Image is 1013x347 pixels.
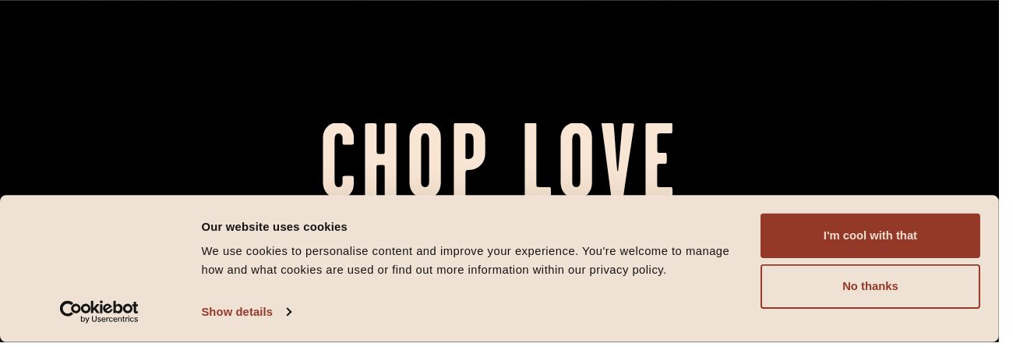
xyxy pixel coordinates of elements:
[204,246,754,283] div: We use cookies to personalise content and improve your experience. You're welcome to manage how a...
[771,217,994,262] button: I'm cool with that
[204,305,295,328] a: Show details
[771,268,994,313] button: No thanks
[33,305,169,328] a: Usercentrics Cookiebot - opens in a new window
[204,221,754,239] div: Our website uses cookies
